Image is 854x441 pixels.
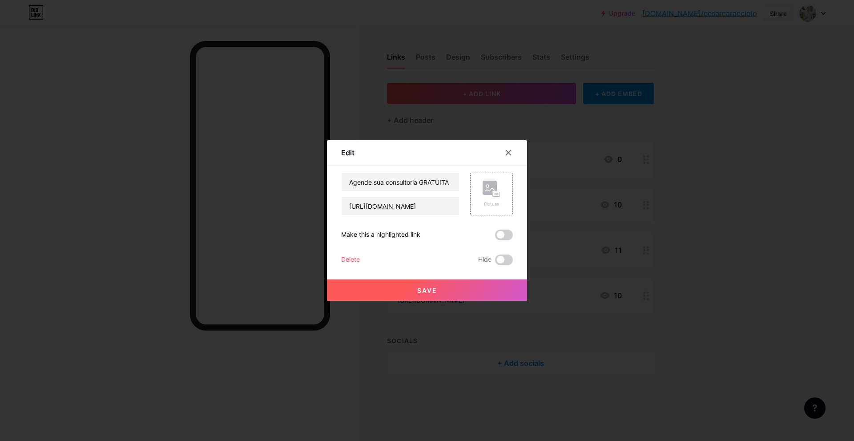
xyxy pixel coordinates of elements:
button: Save [327,279,527,301]
div: Make this a highlighted link [341,230,420,240]
div: Delete [341,255,360,265]
input: URL [342,197,459,215]
span: Hide [478,255,491,265]
input: Title [342,173,459,191]
div: Edit [341,147,354,158]
div: Picture [483,201,500,207]
span: Save [417,287,437,294]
